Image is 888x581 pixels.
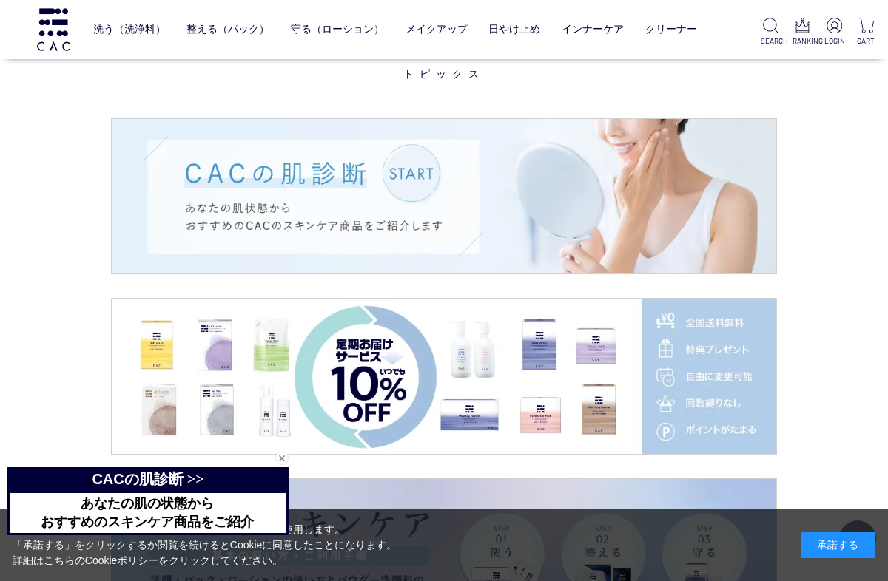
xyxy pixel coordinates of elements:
[793,18,813,47] a: RANKING
[93,12,166,47] a: 洗う（洗浄料）
[35,8,72,50] img: logo
[13,522,397,568] div: 当サイトでは、お客様へのサービス向上のためにCookieを使用します。 「承諾する」をクリックするか閲覧を続けるとCookieに同意したことになります。 詳細はこちらの をクリックしてください。
[801,532,875,558] div: 承諾する
[856,35,876,47] p: CART
[186,12,269,47] a: 整える（パック）
[761,18,781,47] a: SEARCH
[793,35,813,47] p: RANKING
[488,12,540,47] a: 日やけ止め
[824,35,844,47] p: LOGIN
[856,18,876,47] a: CART
[112,299,776,454] a: 定期便サービス定期便サービス
[761,35,781,47] p: SEARCH
[291,12,384,47] a: 守る（ローション）
[112,299,776,454] img: 定期便サービス
[645,12,697,47] a: クリーナー
[562,12,624,47] a: インナーケア
[85,554,159,566] a: Cookieポリシー
[112,119,776,274] img: 肌診断
[406,12,468,47] a: メイクアップ
[112,119,776,274] a: 肌診断肌診断
[824,18,844,47] a: LOGIN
